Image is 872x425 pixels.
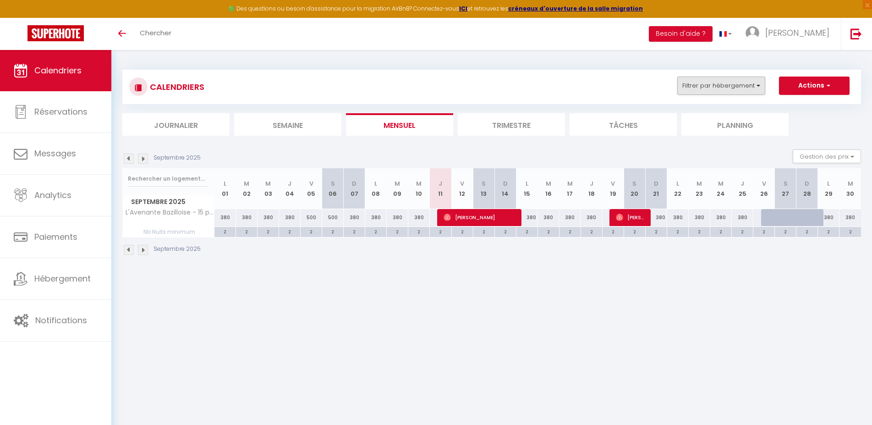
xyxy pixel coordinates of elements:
[833,384,865,418] iframe: Chat
[796,168,818,209] th: 28
[133,18,178,50] a: Chercher
[234,113,341,136] li: Semaine
[439,179,442,188] abbr: J
[128,171,209,187] input: Rechercher un logement...
[762,179,766,188] abbr: V
[732,227,753,236] div: 2
[452,227,473,236] div: 2
[559,209,581,226] div: 380
[444,209,516,226] span: [PERSON_NAME]
[387,227,408,236] div: 2
[279,168,301,209] th: 04
[753,168,775,209] th: 26
[667,209,688,226] div: 380
[258,209,279,226] div: 380
[214,168,236,209] th: 01
[34,189,71,201] span: Analytics
[322,227,343,236] div: 2
[123,195,214,209] span: Septembre 2025
[537,209,559,226] div: 380
[148,77,204,97] h3: CALENDRIERS
[632,179,636,188] abbr: S
[27,25,84,41] img: Super Booking
[654,179,658,188] abbr: D
[602,168,624,209] th: 19
[430,227,451,236] div: 2
[309,179,313,188] abbr: V
[34,65,82,76] span: Calendriers
[35,315,87,326] span: Notifications
[365,168,387,209] th: 08
[214,227,236,236] div: 2
[546,179,551,188] abbr: M
[616,209,645,226] span: [PERSON_NAME]
[34,148,76,159] span: Messages
[689,168,710,209] th: 23
[516,227,537,236] div: 2
[732,209,753,226] div: 380
[34,106,88,117] span: Réservations
[581,227,602,236] div: 2
[124,209,216,216] span: L'Avenante Bazilloise - 15 pers
[559,227,581,236] div: 2
[649,26,713,42] button: Besoin d'aide ?
[646,227,667,236] div: 2
[503,179,508,188] abbr: D
[603,227,624,236] div: 2
[244,179,249,188] abbr: M
[288,179,291,188] abbr: J
[154,154,201,162] p: Septembre 2025
[818,227,839,236] div: 2
[779,77,850,95] button: Actions
[645,168,667,209] th: 21
[459,5,467,12] a: ICI
[322,168,344,209] th: 06
[827,179,830,188] abbr: L
[279,227,300,236] div: 2
[765,27,829,39] span: [PERSON_NAME]
[430,168,451,209] th: 11
[7,4,35,31] button: Ouvrir le widget de chat LiveChat
[214,209,236,226] div: 380
[710,209,732,226] div: 380
[365,209,387,226] div: 380
[681,113,789,136] li: Planning
[753,227,774,236] div: 2
[322,209,344,226] div: 500
[365,227,386,236] div: 2
[567,179,573,188] abbr: M
[122,113,230,136] li: Journalier
[710,227,731,236] div: 2
[581,209,602,226] div: 380
[352,179,356,188] abbr: D
[344,168,365,209] th: 07
[473,227,494,236] div: 2
[775,168,796,209] th: 27
[697,179,702,188] abbr: M
[677,77,765,95] button: Filtrer par hébergement
[850,28,862,39] img: logout
[258,168,279,209] th: 03
[667,227,688,236] div: 2
[451,168,473,209] th: 12
[482,179,486,188] abbr: S
[624,168,645,209] th: 20
[154,245,201,254] p: Septembre 2025
[590,179,593,188] abbr: J
[224,179,226,188] abbr: L
[718,179,724,188] abbr: M
[710,168,732,209] th: 24
[236,209,258,226] div: 380
[796,227,817,236] div: 2
[344,209,365,226] div: 380
[740,179,744,188] abbr: J
[526,179,528,188] abbr: L
[331,179,335,188] abbr: S
[581,168,602,209] th: 18
[508,5,643,12] a: créneaux d'ouverture de la salle migration
[140,28,171,38] span: Chercher
[473,168,494,209] th: 13
[495,227,516,236] div: 2
[258,227,279,236] div: 2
